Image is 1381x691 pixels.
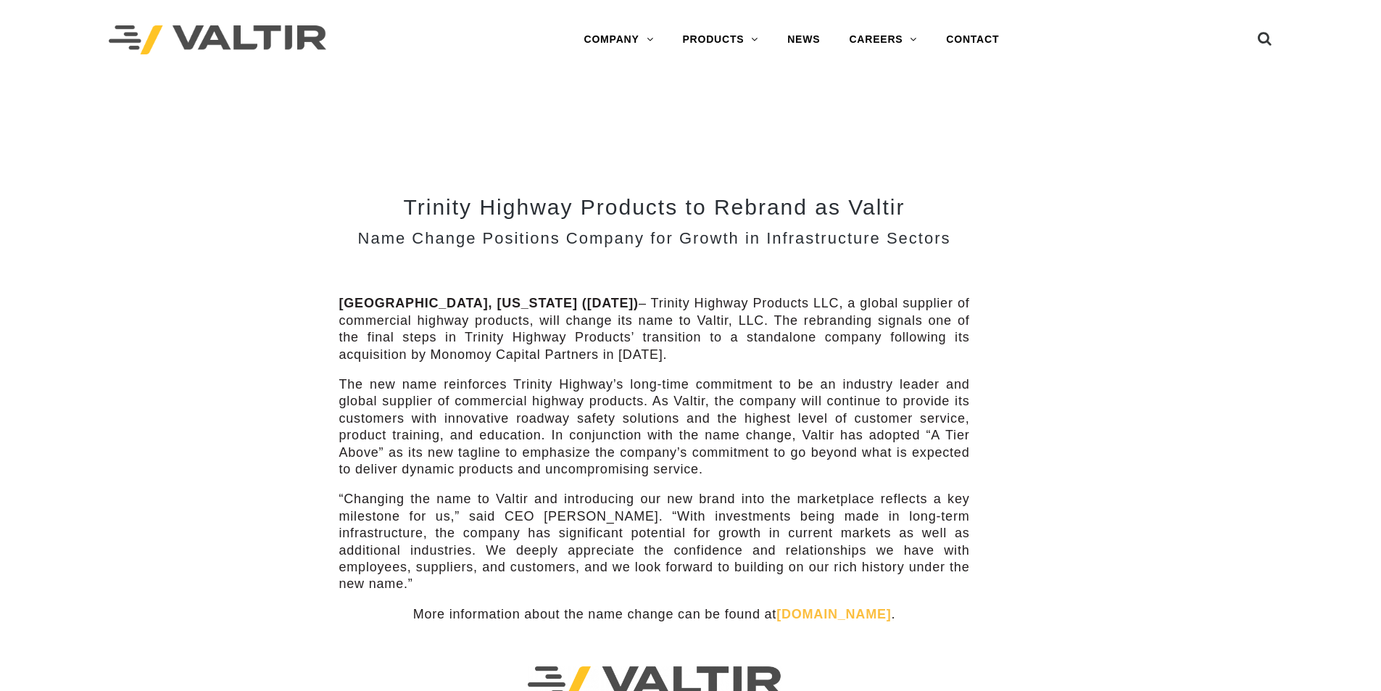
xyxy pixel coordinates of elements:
[776,607,891,621] a: [DOMAIN_NAME]
[668,25,773,54] a: PRODUCTS
[339,491,970,592] p: “Changing the name to Valtir and introducing our new brand into the marketplace reflects a key mi...
[932,25,1013,54] a: CONTACT
[339,195,970,219] h2: Trinity Highway Products to Rebrand as Valtir
[773,25,834,54] a: NEWS
[109,25,326,55] img: Valtir
[569,25,668,54] a: COMPANY
[834,25,932,54] a: CAREERS
[339,376,970,478] p: The new name reinforces Trinity Highway’s long-time commitment to be an industry leader and globa...
[339,296,639,310] strong: [GEOGRAPHIC_DATA], [US_STATE] ([DATE])
[339,606,970,623] p: More information about the name change can be found at .
[339,230,970,247] h3: Name Change Positions Company for Growth in Infrastructure Sectors
[339,295,970,363] p: – Trinity Highway Products LLC, a global supplier of commercial highway products, will change its...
